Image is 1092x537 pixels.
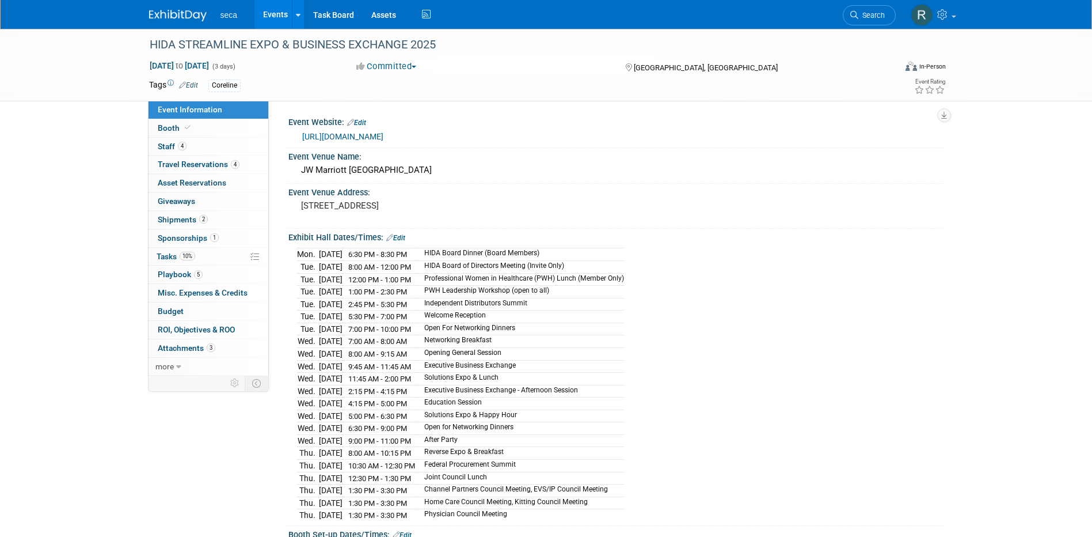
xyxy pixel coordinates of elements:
td: HIDA Board of Directors Meeting (Invite Only) [417,261,624,274]
td: Personalize Event Tab Strip [225,376,245,391]
span: 1:30 PM - 3:30 PM [348,486,407,495]
a: Asset Reservations [149,174,268,192]
td: Wed. [297,398,319,410]
a: Edit [347,119,366,127]
img: ExhibitDay [149,10,207,21]
td: [DATE] [319,460,343,472]
td: Tue. [297,311,319,323]
span: Tasks [157,252,195,261]
td: [DATE] [319,373,343,385]
div: HIDA STREAMLINE EXPO & BUSINESS EXCHANGE 2025 [146,35,878,55]
td: Toggle Event Tabs [245,376,268,391]
a: Playbook5 [149,266,268,283]
td: Independent Distributors Summit [417,298,624,311]
div: Event Rating [914,79,945,85]
td: Wed. [297,373,319,385]
td: PWH Leadership Workshop (open to all) [417,286,624,298]
td: [DATE] [319,311,343,323]
a: Travel Reservations4 [149,156,268,173]
span: Shipments [158,215,208,224]
a: more [149,358,268,376]
td: [DATE] [319,273,343,286]
td: Tue. [297,261,319,274]
td: Thu. [297,472,319,485]
td: Wed. [297,335,319,348]
td: [DATE] [319,248,343,261]
span: Event Information [158,105,222,114]
span: 10:30 AM - 12:30 PM [348,462,415,470]
td: [DATE] [319,410,343,422]
a: Edit [179,81,198,89]
span: 2:45 PM - 5:30 PM [348,300,407,309]
td: Executive Business Exchange - Afternoon Session [417,385,624,398]
a: Booth [149,119,268,137]
td: Home Care Council Meeting, Kitting Council Meeting [417,497,624,509]
a: Attachments3 [149,339,268,357]
a: Edit [386,234,405,242]
a: Misc. Expenses & Credits [149,284,268,302]
td: Wed. [297,434,319,447]
td: [DATE] [319,398,343,410]
a: Event Information [149,101,268,119]
td: Networking Breakfast [417,335,624,348]
td: Tags [149,79,198,92]
a: [URL][DOMAIN_NAME] [302,132,383,141]
td: Solutions Expo & Lunch [417,373,624,385]
span: 1:30 PM - 3:30 PM [348,499,407,508]
span: 1:00 PM - 2:30 PM [348,288,407,296]
td: [DATE] [319,261,343,274]
span: 9:00 PM - 11:00 PM [348,437,411,445]
a: Tasks10% [149,248,268,266]
div: Event Venue Address: [288,184,943,198]
span: (3 days) [211,63,235,70]
a: Sponsorships1 [149,229,268,247]
td: Tue. [297,286,319,298]
span: 12:00 PM - 1:00 PM [348,275,411,284]
span: to [174,61,185,70]
span: 5:30 PM - 7:00 PM [348,312,407,321]
td: [DATE] [319,509,343,521]
span: 6:30 PM - 9:00 PM [348,424,407,433]
a: Search [843,5,896,25]
td: Wed. [297,422,319,435]
span: ROI, Objectives & ROO [158,325,235,334]
td: Professional Women in Healthcare (PWH) Lunch (Member Only) [417,273,624,286]
span: 10% [180,252,195,260]
td: Thu. [297,497,319,509]
td: Thu. [297,485,319,497]
a: Shipments2 [149,211,268,229]
span: Booth [158,123,193,133]
button: Committed [352,60,421,73]
td: Mon. [297,248,319,261]
td: Executive Business Exchange [417,360,624,373]
td: Tue. [297,273,319,286]
span: Travel Reservations [158,160,239,169]
td: [DATE] [319,385,343,398]
span: 2:15 PM - 4:15 PM [348,387,407,396]
i: Booth reservation complete [185,124,191,131]
td: Thu. [297,509,319,521]
span: Attachments [158,343,215,353]
td: Federal Procurement Summit [417,460,624,472]
div: Exhibit Hall Dates/Times: [288,229,943,244]
span: 5 [194,270,203,279]
td: [DATE] [319,422,343,435]
td: [DATE] [319,360,343,373]
span: 6:30 PM - 8:30 PM [348,250,407,259]
td: [DATE] [319,347,343,360]
td: [DATE] [319,485,343,497]
a: Giveaways [149,192,268,210]
div: Event Venue Name: [288,148,943,162]
pre: [STREET_ADDRESS] [301,201,549,211]
td: Physician Council Meeting [417,509,624,521]
span: 4:15 PM - 5:00 PM [348,399,407,408]
td: Joint Council Lunch [417,472,624,485]
span: seca [220,10,238,20]
td: After Party [417,434,624,447]
span: Search [858,11,885,20]
td: Solutions Expo & Happy Hour [417,410,624,422]
td: [DATE] [319,298,343,311]
td: Channel Partners Council Meeting, EVS/IP Council Meeting [417,485,624,497]
img: Rachel Jordan [911,4,933,26]
td: [DATE] [319,323,343,335]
